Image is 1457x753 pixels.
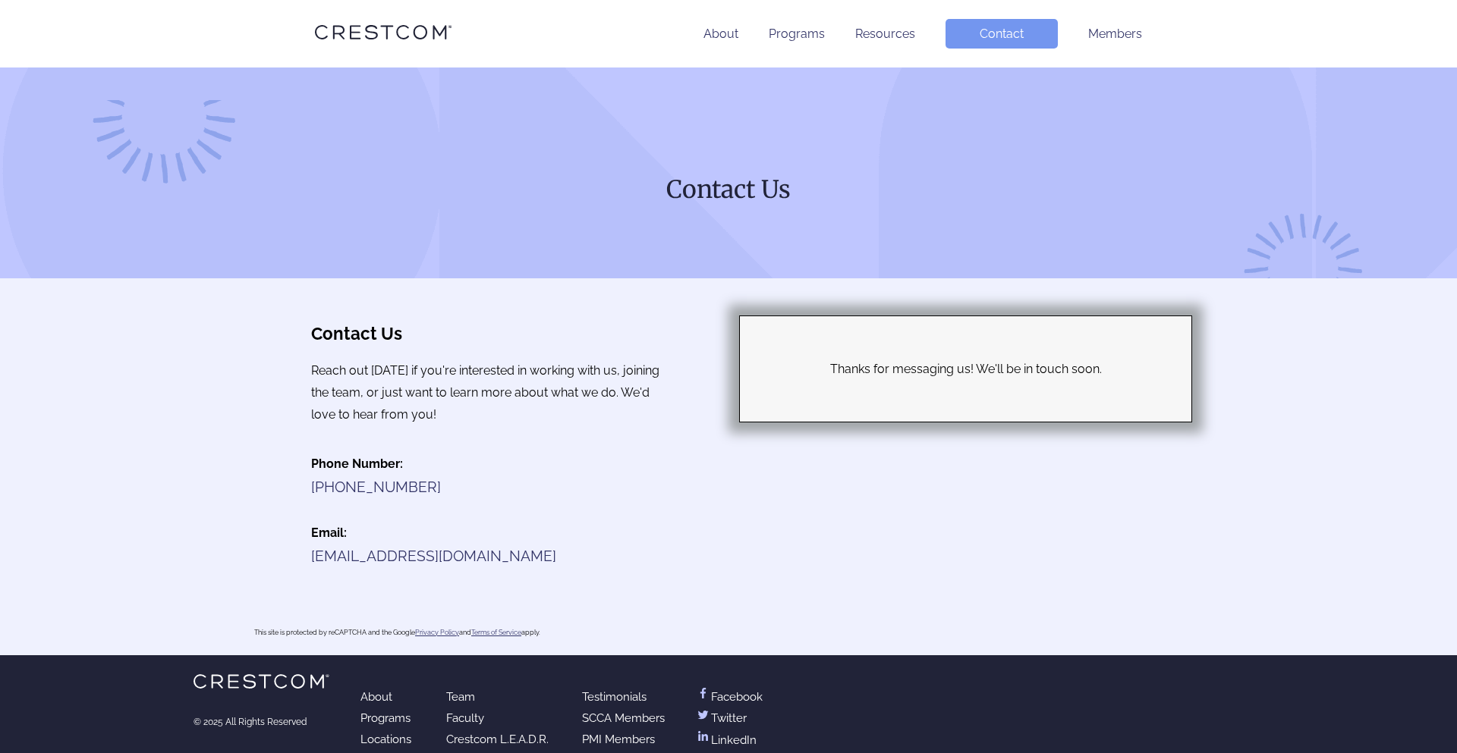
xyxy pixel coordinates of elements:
a: Privacy Policy [415,629,459,636]
h4: Email: [311,526,672,540]
a: Locations [360,733,411,746]
a: Twitter [695,711,747,725]
a: Programs [360,711,411,725]
a: Crestcom L.E.A.D.R. [446,733,549,746]
a: [PHONE_NUMBER] [311,478,441,495]
a: Members [1088,27,1142,41]
a: Programs [769,27,825,41]
p: Reach out [DATE] if you're interested in working with us, joining the team, or just want to learn... [311,360,672,425]
h3: Contact Us [311,324,672,344]
a: Faculty [446,711,484,725]
a: [EMAIL_ADDRESS][DOMAIN_NAME] [311,547,556,564]
a: Resources [855,27,915,41]
a: Testimonials [582,690,647,704]
div: © 2025 All Rights Reserved [194,717,330,727]
a: Team [446,690,475,704]
h4: Phone Number: [311,457,672,471]
a: LinkedIn [695,733,757,747]
a: SCCA Members [582,711,665,725]
a: About [703,27,738,41]
a: PMI Members [582,733,655,746]
a: Facebook [695,690,763,704]
a: About [360,690,392,704]
div: This site is protected by reCAPTCHA and the Google and apply. [254,629,540,636]
div: Thanks for messaging us! We'll be in touch soon. [740,316,1191,422]
a: Contact [946,19,1058,49]
a: Terms of Service [471,629,521,636]
h1: Contact Us [439,174,1019,206]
